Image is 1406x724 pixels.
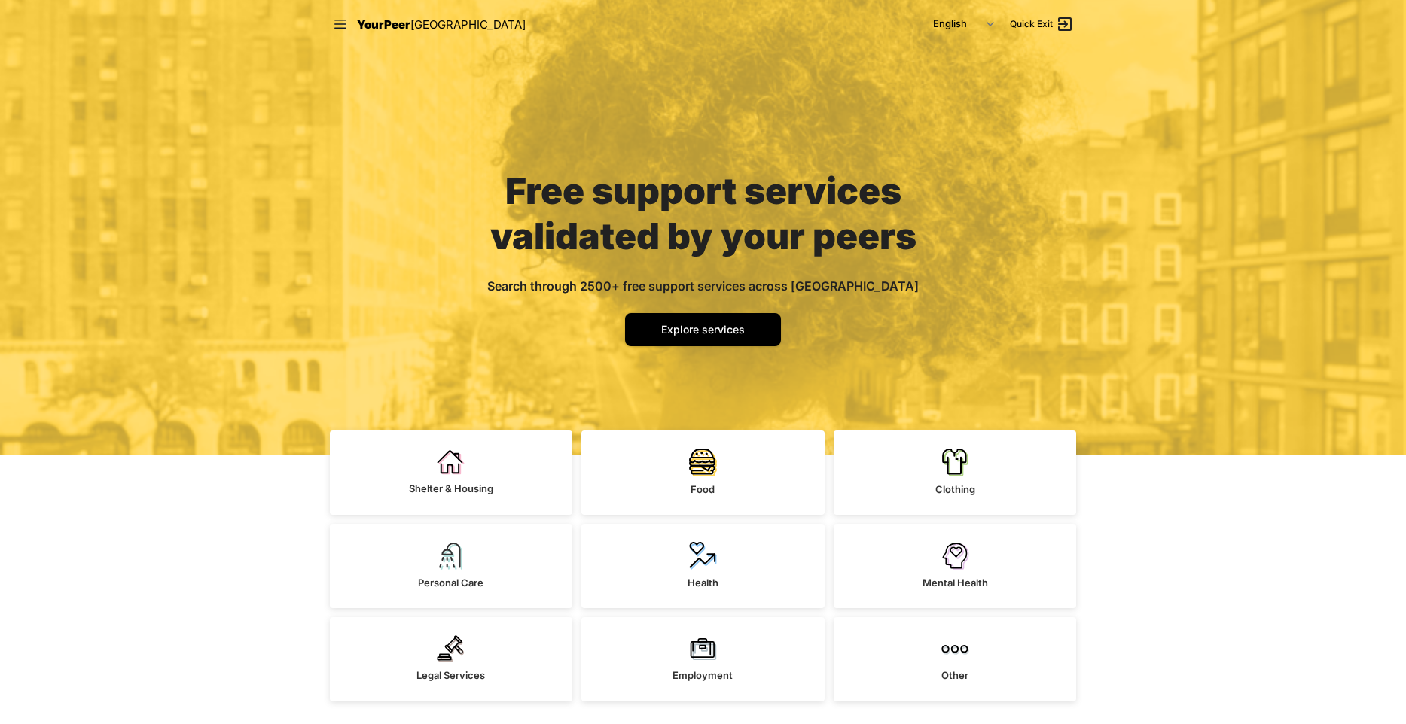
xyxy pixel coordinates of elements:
span: Employment [673,669,733,681]
span: [GEOGRAPHIC_DATA] [410,17,526,32]
span: Other [941,669,968,681]
span: Health [688,576,718,589]
a: Personal Care [330,524,573,608]
a: Explore services [625,313,781,346]
span: Personal Care [418,576,483,589]
span: YourPeer [357,17,410,32]
a: Other [834,617,1077,701]
span: Shelter & Housing [409,482,493,494]
a: YourPeer[GEOGRAPHIC_DATA] [357,15,526,34]
span: Free support services validated by your peers [490,169,916,258]
a: Health [581,524,825,608]
span: Explore services [661,323,745,336]
span: Food [691,483,715,495]
a: Clothing [834,430,1077,515]
a: Legal Services [330,617,573,701]
a: Mental Health [834,524,1077,608]
span: Quick Exit [1010,18,1053,30]
span: Search through 2500+ free support services across [GEOGRAPHIC_DATA] [487,278,919,294]
a: Employment [581,617,825,701]
span: Mental Health [923,576,988,589]
span: Legal Services [416,669,485,681]
span: Clothing [935,483,975,495]
a: Shelter & Housing [330,430,573,515]
a: Food [581,430,825,515]
a: Quick Exit [1010,15,1074,33]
